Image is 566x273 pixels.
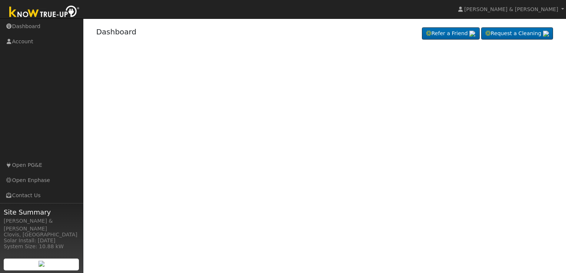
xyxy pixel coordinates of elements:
img: retrieve [469,31,475,37]
span: [PERSON_NAME] & [PERSON_NAME] [464,6,558,12]
div: System Size: 10.88 kW [4,243,79,250]
img: retrieve [543,31,549,37]
div: Clovis, [GEOGRAPHIC_DATA] [4,231,79,239]
a: Refer a Friend [422,27,480,40]
img: retrieve [39,261,44,267]
a: Request a Cleaning [481,27,553,40]
a: Dashboard [96,27,137,36]
span: Site Summary [4,207,79,217]
div: Solar Install: [DATE] [4,237,79,245]
img: Know True-Up [6,4,83,21]
div: [PERSON_NAME] & [PERSON_NAME] [4,217,79,233]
